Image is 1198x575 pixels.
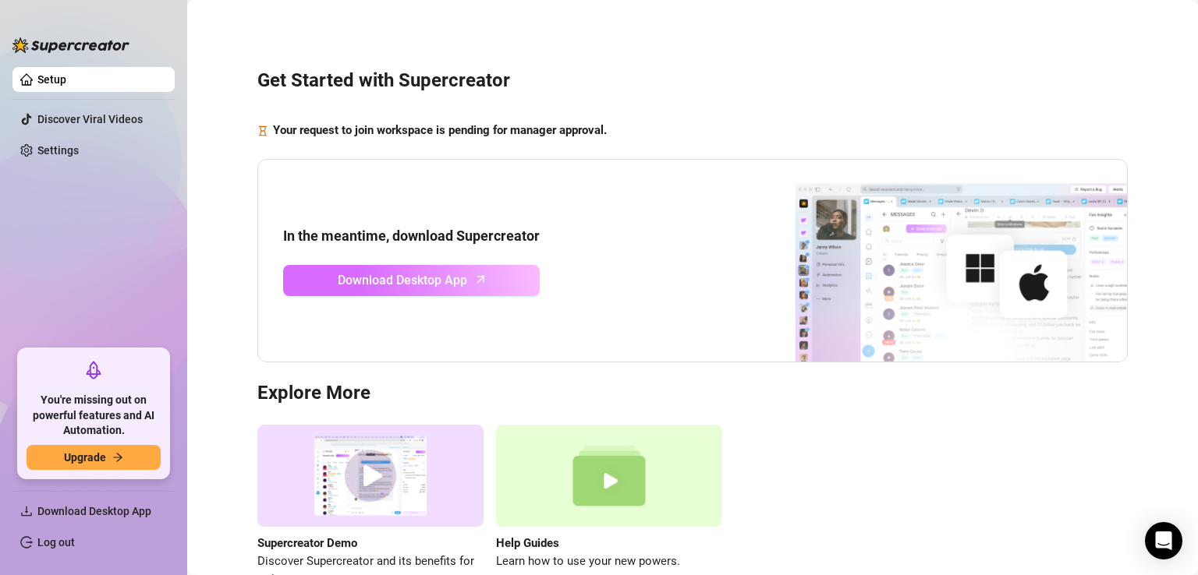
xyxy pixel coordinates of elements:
[64,451,106,464] span: Upgrade
[257,122,268,140] span: hourglass
[496,552,722,571] span: Learn how to use your new powers.
[257,69,1128,93] h3: Get Started with Supercreator
[27,393,161,439] span: You're missing out on powerful features and AI Automation.
[112,452,123,463] span: arrow-right
[1145,522,1182,559] div: Open Intercom Messenger
[37,73,66,86] a: Setup
[37,505,151,517] span: Download Desktop App
[37,536,75,549] a: Log out
[496,425,722,527] img: help guides
[472,270,490,288] span: arrow-up
[257,381,1128,406] h3: Explore More
[338,270,467,290] span: Download Desktop App
[737,160,1127,362] img: download app
[27,445,161,470] button: Upgradearrow-right
[37,144,79,157] a: Settings
[84,361,103,379] span: rocket
[283,228,540,244] strong: In the meantime, download Supercreator
[20,505,33,517] span: download
[283,265,540,296] a: Download Desktop Apparrow-up
[257,536,357,550] strong: Supercreator Demo
[37,113,143,125] a: Discover Viral Videos
[496,536,559,550] strong: Help Guides
[12,37,129,53] img: logo-BBDzfeDw.svg
[257,425,484,527] img: supercreator demo
[273,123,607,137] strong: Your request to join workspace is pending for manager approval.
